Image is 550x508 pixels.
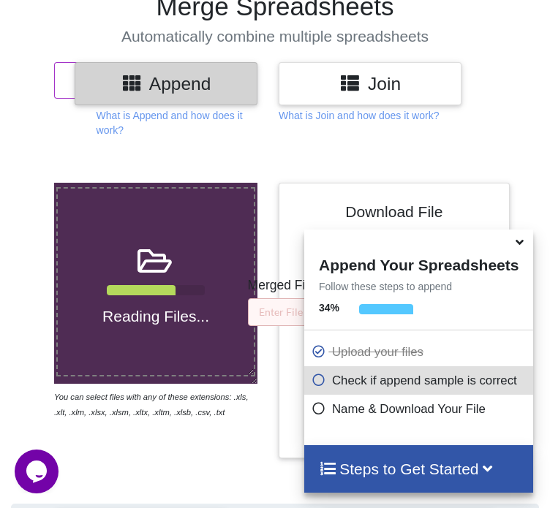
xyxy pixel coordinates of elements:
h5: Merged File Name [248,278,384,293]
b: 34 % [319,302,339,314]
p: Name & Download Your File [312,400,530,418]
input: Enter File Name [248,298,384,326]
h4: Steps to Get Started [319,460,519,478]
p: Check if append sample is correct [312,371,530,390]
h4: Download File [290,194,499,235]
p: What is Append and how does it work? [97,108,258,137]
button: Reset Append [54,62,150,99]
h3: Join [290,73,451,94]
h4: Append Your Spreadsheets [304,252,533,274]
p: Upload your files [312,343,530,361]
p: Follow these steps to append [304,279,533,294]
h4: Reading Files... [58,307,255,325]
i: You can select files with any of these extensions: .xls, .xlt, .xlm, .xlsx, .xlsm, .xltx, .xltm, ... [54,393,249,417]
p: What is Join and how does it work? [279,108,439,123]
iframe: chat widget [15,450,61,493]
h3: Append [86,73,246,94]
